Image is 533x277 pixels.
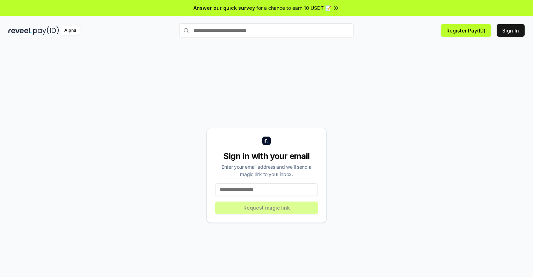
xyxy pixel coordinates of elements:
span: Answer our quick survey [194,4,255,12]
div: Sign in with your email [215,151,318,162]
button: Register Pay(ID) [441,24,491,37]
img: pay_id [33,26,59,35]
img: logo_small [262,137,271,145]
button: Sign In [497,24,525,37]
span: for a chance to earn 10 USDT 📝 [256,4,331,12]
div: Enter your email address and we’ll send a magic link to your inbox. [215,163,318,178]
div: Alpha [60,26,80,35]
img: reveel_dark [8,26,32,35]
